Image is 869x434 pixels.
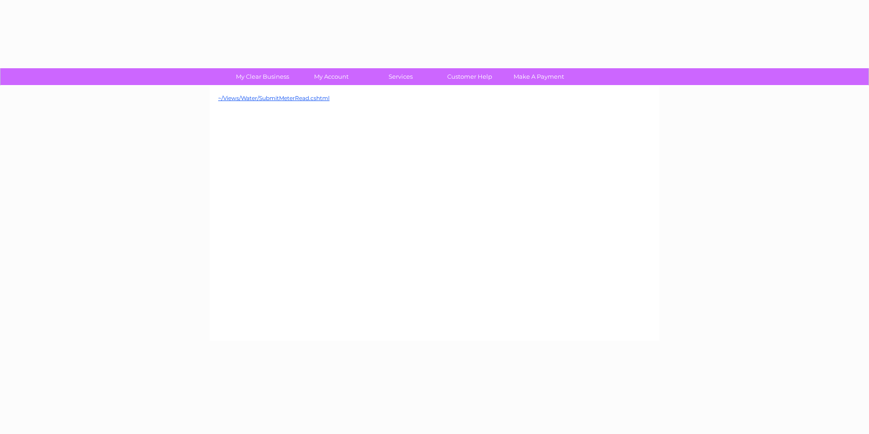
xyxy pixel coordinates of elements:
a: My Account [294,68,369,85]
a: Customer Help [432,68,507,85]
a: ~/Views/Water/SubmitMeterRead.cshtml [218,95,330,101]
a: My Clear Business [225,68,300,85]
a: Make A Payment [501,68,576,85]
a: Services [363,68,438,85]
